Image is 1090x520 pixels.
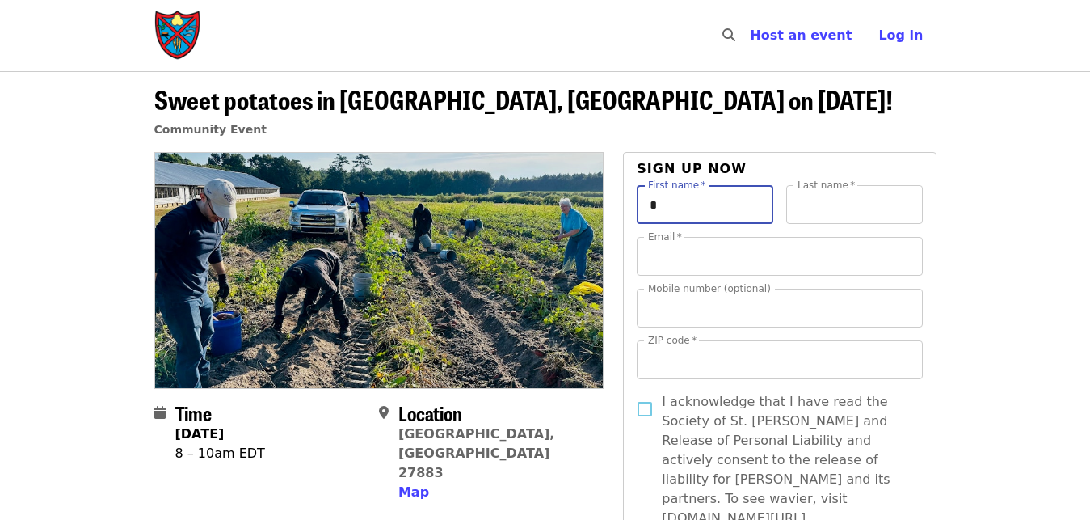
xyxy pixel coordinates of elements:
[865,19,936,52] button: Log in
[398,399,462,427] span: Location
[750,27,852,43] a: Host an event
[398,483,429,502] button: Map
[648,336,697,345] label: ZIP code
[637,289,922,328] input: Mobile number (optional)
[175,426,225,442] strong: [DATE]
[379,405,389,421] i: map-marker-alt icon
[637,185,773,224] input: First name
[398,484,429,500] span: Map
[637,161,747,176] span: Sign up now
[637,237,922,276] input: Email
[175,399,212,427] span: Time
[155,153,604,387] img: Sweet potatoes in Stantonsburg, NC on 9/20/25! organized by Society of St. Andrew
[786,185,923,224] input: Last name
[648,284,771,294] label: Mobile number (optional)
[648,232,682,242] label: Email
[745,16,758,55] input: Search
[154,80,893,118] span: Sweet potatoes in [GEOGRAPHIC_DATA], [GEOGRAPHIC_DATA] on [DATE]!
[154,123,267,136] a: Community Event
[878,27,923,43] span: Log in
[154,10,203,61] img: Society of St. Andrew - Home
[648,180,706,190] label: First name
[398,426,555,480] a: [GEOGRAPHIC_DATA], [GEOGRAPHIC_DATA] 27883
[154,405,166,421] i: calendar icon
[722,27,735,43] i: search icon
[637,340,922,379] input: ZIP code
[175,444,265,463] div: 8 – 10am EDT
[798,180,855,190] label: Last name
